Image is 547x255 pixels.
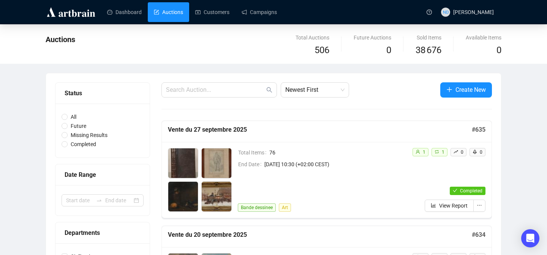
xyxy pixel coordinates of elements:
span: View Report [439,201,468,210]
span: Create New [455,85,486,94]
img: 2_1.jpg [202,148,231,178]
div: Departments [65,228,141,238]
h5: # 635 [472,125,485,134]
a: Auctions [154,2,183,22]
span: 38 676 [416,43,441,58]
span: 76 [269,148,406,157]
h5: # 634 [472,230,485,239]
img: 1_1.jpg [168,148,198,178]
span: Newest First [285,83,345,97]
input: End date [105,196,132,205]
img: 4_1.jpg [202,182,231,211]
div: Sold Items [416,33,441,42]
span: rise [454,150,458,154]
span: ellipsis [477,203,482,208]
button: View Report [425,200,474,212]
span: 506 [315,45,329,55]
span: 1 [442,150,444,155]
span: Auctions [46,35,75,44]
span: ND [443,9,448,16]
div: Open Intercom Messenger [521,229,539,247]
span: 0 [461,150,463,155]
span: swap-right [96,197,102,203]
span: search [266,87,272,93]
span: Completed [68,140,99,148]
span: rocket [473,150,477,154]
span: Missing Results [68,131,111,139]
span: Art [279,203,291,212]
span: End Date [238,160,264,168]
a: Dashboard [107,2,142,22]
span: to [96,197,102,203]
span: plus [446,87,452,93]
div: Future Auctions [354,33,391,42]
a: Vente du 27 septembre 2025#635Total Items76End Date[DATE] 10:30 (+02:00 CEST)Bande dessineeArtuse... [161,121,492,218]
img: 3_1.jpg [168,182,198,211]
div: Available Items [466,33,501,42]
span: Completed [460,188,482,194]
input: Search Auction... [166,85,265,94]
a: Customers [195,2,229,22]
span: retweet [435,150,439,154]
button: Create New [440,82,492,98]
input: Start date [66,196,93,205]
h5: Vente du 27 septembre 2025 [168,125,472,134]
span: [PERSON_NAME] [453,9,494,15]
span: 0 [386,45,391,55]
div: Date Range [65,170,141,179]
span: 0 [480,150,482,155]
span: [DATE] 10:30 (+02:00 CEST) [264,160,406,168]
img: logo [46,6,96,18]
span: user [416,150,420,154]
span: 0 [496,45,501,55]
div: Total Auctions [296,33,329,42]
a: Campaigns [242,2,277,22]
h5: Vente du 20 septembre 2025 [168,230,472,239]
span: bar-chart [431,203,436,208]
span: check [453,188,457,193]
span: All [68,113,79,121]
span: Future [68,122,89,130]
span: 1 [423,150,425,155]
span: question-circle [427,9,432,15]
span: Total Items [238,148,269,157]
div: Status [65,88,141,98]
span: Bande dessinee [238,203,276,212]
